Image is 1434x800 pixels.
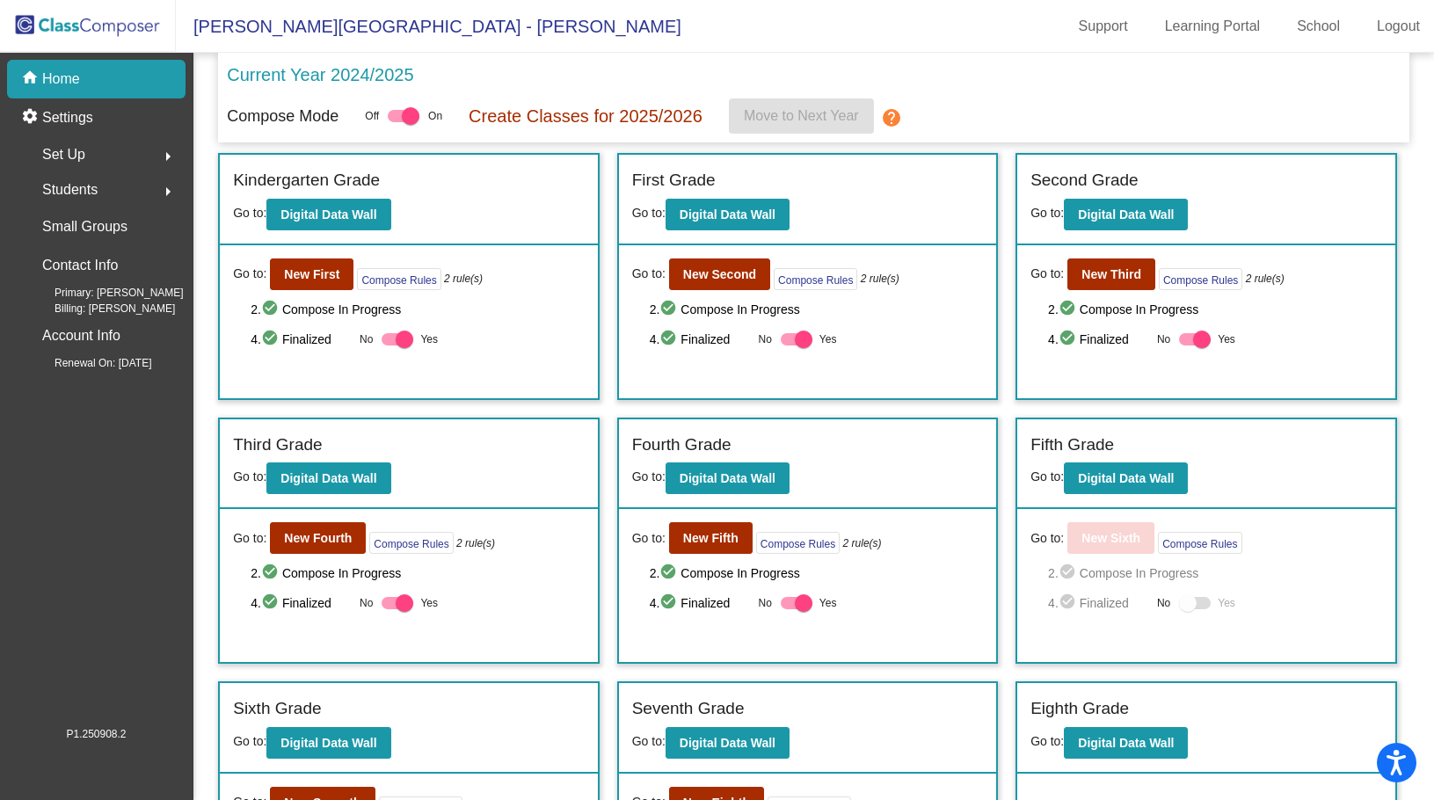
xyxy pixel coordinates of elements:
a: Logout [1363,12,1434,40]
button: Compose Rules [1159,268,1242,290]
b: New Second [683,267,756,281]
span: On [428,108,442,124]
b: Digital Data Wall [1078,207,1174,222]
a: Learning Portal [1151,12,1275,40]
mat-icon: home [21,69,42,90]
button: New Sixth [1067,522,1154,554]
button: Digital Data Wall [1064,199,1188,230]
mat-icon: settings [21,107,42,128]
span: Students [42,178,98,202]
b: Digital Data Wall [1078,471,1174,485]
label: Eighth Grade [1030,696,1129,722]
b: Digital Data Wall [680,471,775,485]
button: Digital Data Wall [266,727,390,759]
span: 2. Compose In Progress [251,563,584,584]
span: 2. Compose In Progress [650,299,983,320]
span: Off [365,108,379,124]
p: Settings [42,107,93,128]
b: Digital Data Wall [680,207,775,222]
button: Digital Data Wall [1064,727,1188,759]
mat-icon: check_circle [659,329,681,350]
button: New Second [669,258,770,290]
label: Fourth Grade [632,433,732,458]
span: 4. Finalized [251,329,351,350]
b: New Fourth [284,531,352,545]
span: No [360,595,373,611]
span: Go to: [632,734,666,748]
label: Third Grade [233,433,322,458]
button: Compose Rules [357,268,440,290]
span: No [360,331,373,347]
mat-icon: check_circle [659,299,681,320]
button: Digital Data Wall [666,727,790,759]
span: Primary: [PERSON_NAME] [26,285,184,301]
button: New Fourth [270,522,366,554]
span: Yes [819,329,837,350]
i: 2 rule(s) [456,535,495,551]
button: New Fifth [669,522,753,554]
span: Go to: [1030,529,1064,548]
button: Compose Rules [774,268,857,290]
span: Set Up [42,142,85,167]
i: 2 rule(s) [843,535,882,551]
i: 2 rule(s) [861,271,899,287]
label: Fifth Grade [1030,433,1114,458]
label: Second Grade [1030,168,1139,193]
mat-icon: help [881,107,902,128]
mat-icon: check_circle [261,329,282,350]
span: Go to: [1030,734,1064,748]
mat-icon: check_circle [261,563,282,584]
span: Go to: [632,529,666,548]
button: Digital Data Wall [266,199,390,230]
label: Seventh Grade [632,696,745,722]
mat-icon: check_circle [261,299,282,320]
mat-icon: check_circle [659,563,681,584]
label: Kindergarten Grade [233,168,380,193]
span: Go to: [632,206,666,220]
button: New First [270,258,353,290]
p: Compose Mode [227,105,338,128]
i: 2 rule(s) [444,271,483,287]
b: New First [284,267,339,281]
button: Digital Data Wall [266,462,390,494]
span: Go to: [1030,206,1064,220]
b: Digital Data Wall [1078,736,1174,750]
span: 4. Finalized [650,593,750,614]
span: 2. Compose In Progress [1048,563,1381,584]
button: New Third [1067,258,1155,290]
button: Compose Rules [756,532,840,554]
b: Digital Data Wall [280,736,376,750]
span: Go to: [233,469,266,484]
label: Sixth Grade [233,696,321,722]
button: Digital Data Wall [1064,462,1188,494]
span: Go to: [632,265,666,283]
span: 2. Compose In Progress [650,563,983,584]
a: Support [1065,12,1142,40]
span: 2. Compose In Progress [251,299,584,320]
mat-icon: check_circle [1059,329,1080,350]
span: 4. Finalized [1048,593,1148,614]
span: Go to: [233,529,266,548]
mat-icon: check_circle [1059,299,1080,320]
button: Move to Next Year [729,98,874,134]
span: 4. Finalized [650,329,750,350]
mat-icon: check_circle [1059,593,1080,614]
span: Yes [420,329,438,350]
p: Contact Info [42,253,118,278]
mat-icon: check_circle [1059,563,1080,584]
span: 2. Compose In Progress [1048,299,1381,320]
button: Compose Rules [369,532,453,554]
span: No [758,595,771,611]
span: Renewal On: [DATE] [26,355,151,371]
i: 2 rule(s) [1246,271,1285,287]
span: Yes [1218,593,1235,614]
span: No [758,331,771,347]
span: 4. Finalized [251,593,351,614]
b: Digital Data Wall [680,736,775,750]
b: Digital Data Wall [280,471,376,485]
mat-icon: arrow_right [157,146,178,167]
span: No [1157,331,1170,347]
span: Move to Next Year [744,108,859,123]
button: Digital Data Wall [666,462,790,494]
p: Small Groups [42,215,127,239]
